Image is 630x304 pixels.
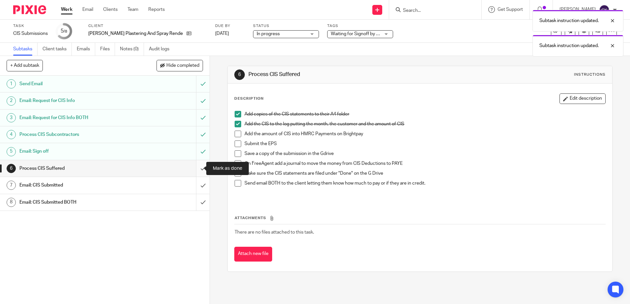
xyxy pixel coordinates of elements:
label: Client [88,23,207,29]
div: 6 [7,164,16,173]
h1: Email: Request for CIS Info BOTH [19,113,133,123]
a: Work [61,6,72,13]
p: Add the amount of CIS into HMRC Payments on Brightpay [244,131,605,137]
p: Subtask instruction updated. [539,42,599,49]
a: Emails [77,43,95,56]
span: [DATE] [215,31,229,36]
p: Subtask instruction updated. [539,17,599,24]
a: Client tasks [43,43,72,56]
h1: Process CIS Suffered [248,71,434,78]
button: Attach new file [234,247,272,262]
small: /8 [64,30,67,33]
div: 1 [7,79,16,89]
a: Subtasks [13,43,38,56]
p: Make sure the CIS statements are filed under "Done" on the G Drive [244,170,605,177]
div: 6 [234,69,245,80]
h1: Process CIS Subcontractors [19,130,133,139]
img: Pixie [13,5,46,14]
h1: Email: CIS Submitted [19,180,133,190]
h1: Send Email [19,79,133,89]
button: Hide completed [157,60,203,71]
h1: Email: Sign off [19,146,133,156]
span: Attachments [235,216,266,220]
div: 4 [7,130,16,139]
label: Task [13,23,48,29]
p: Save a copy of the submission in the Gdrive [244,150,605,157]
p: Add copies of the CIS statements to their A4 folder [244,111,605,117]
a: Notes (0) [120,43,144,56]
div: 3 [7,113,16,122]
div: CIS Submissions [13,30,48,37]
div: 5 [61,27,67,35]
label: Due by [215,23,245,29]
p: Submit the EPS [244,140,605,147]
a: Reports [148,6,165,13]
p: Add the CIS to the log putting the month, the customer and the amount of CIS [244,121,605,127]
div: 5 [7,147,16,156]
a: Audit logs [149,43,174,56]
h1: Email: CIS Submitted BOTH [19,197,133,207]
div: 8 [7,198,16,207]
h1: Process CIS Suffered [19,164,133,173]
a: Files [100,43,115,56]
h1: Email: Request for CIS Info [19,96,133,106]
div: 7 [7,181,16,190]
p: [PERSON_NAME] Plastering And Spray Rendering Ltd [88,30,183,37]
a: Email [82,6,93,13]
span: There are no files attached to this task. [235,230,314,235]
img: svg%3E [599,5,610,15]
p: On FreeAgent add a journal to move the money from CIS Deductions to PAYE [244,160,605,167]
label: Status [253,23,319,29]
span: Hide completed [166,63,199,68]
button: + Add subtask [7,60,43,71]
span: In progress [257,32,280,36]
a: Clients [103,6,118,13]
a: Team [128,6,138,13]
p: Send email BOTH to the client letting them know how much to pay or if they are in credit. [244,180,605,187]
div: Instructions [574,72,606,77]
div: 2 [7,96,16,106]
button: Edit description [559,93,606,104]
p: Description [234,96,264,101]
